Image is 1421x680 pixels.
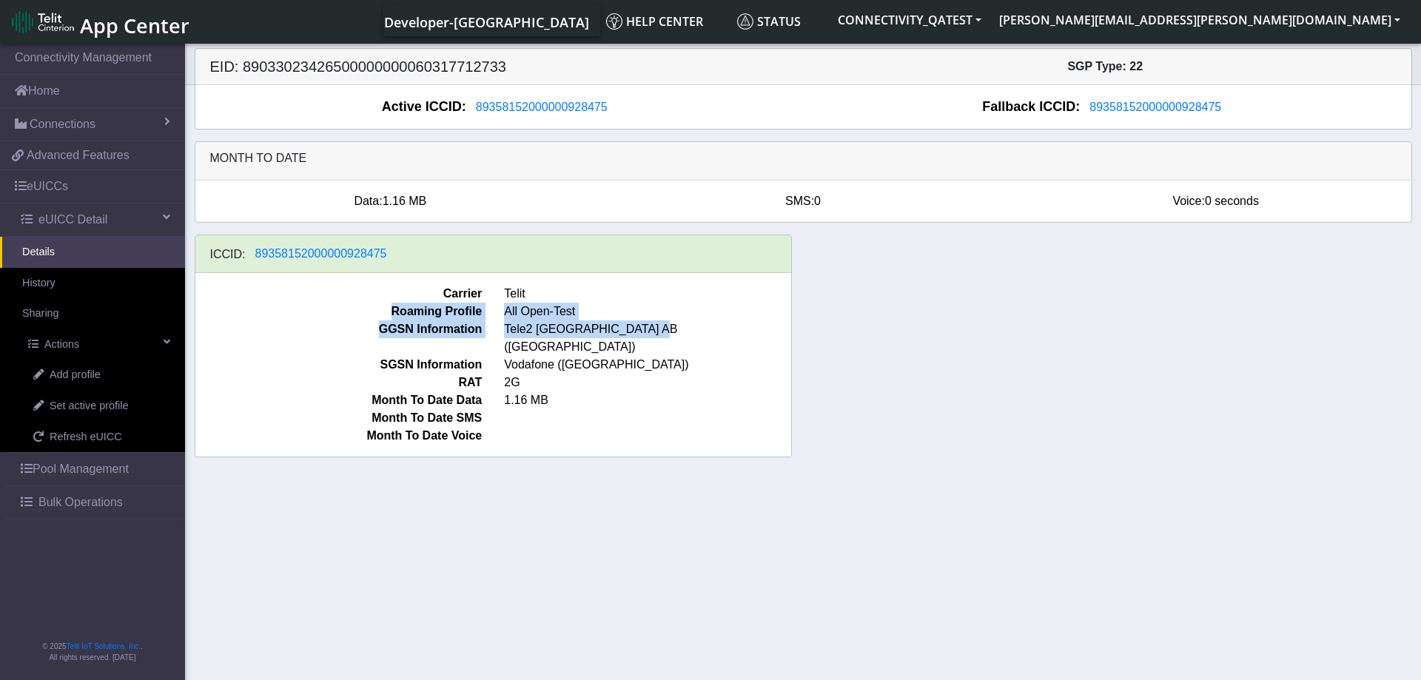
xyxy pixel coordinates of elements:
[27,147,130,164] span: Advanced Features
[466,98,617,117] button: 89358152000000928475
[6,203,185,236] a: eUICC Detail
[814,195,821,207] span: 0
[476,101,608,113] span: 89358152000000928475
[246,244,397,263] button: 89358152000000928475
[493,374,802,391] span: 2G
[80,12,189,39] span: App Center
[50,429,122,445] span: Refresh eUICC
[990,7,1409,33] button: [PERSON_NAME][EMAIL_ADDRESS][PERSON_NAME][DOMAIN_NAME]
[6,486,185,519] a: Bulk Operations
[50,398,128,414] span: Set active profile
[50,367,101,383] span: Add profile
[737,13,801,30] span: Status
[1080,98,1231,117] button: 89358152000000928475
[199,58,804,75] h5: EID: 89033023426500000000060317712733
[829,7,990,33] button: CONNECTIVITY_QATEST
[493,303,802,320] span: All Open-Test
[38,211,107,229] span: eUICC Detail
[12,10,74,34] img: logo-telit-cinterion-gw-new.png
[6,329,185,360] a: Actions
[493,356,802,374] span: Vodafone ([GEOGRAPHIC_DATA])
[44,337,79,353] span: Actions
[184,391,494,409] span: Month To Date Data
[737,13,753,30] img: status.svg
[184,303,494,320] span: Roaming Profile
[11,360,185,391] a: Add profile
[184,356,494,374] span: SGSN Information
[184,427,494,445] span: Month To Date Voice
[255,247,387,260] span: 89358152000000928475
[785,195,814,207] span: SMS:
[184,409,494,427] span: Month To Date SMS
[1205,195,1259,207] span: 0 seconds
[12,6,187,38] a: App Center
[30,115,95,133] span: Connections
[382,97,466,117] span: Active ICCID:
[38,494,123,511] span: Bulk Operations
[184,285,494,303] span: Carrier
[493,391,802,409] span: 1.16 MB
[1172,195,1205,207] span: Voice:
[210,151,1397,165] h6: Month to date
[383,195,427,207] span: 1.16 MB
[493,285,802,303] span: Telit
[606,13,703,30] span: Help center
[184,320,494,356] span: GGSN Information
[6,453,185,485] a: Pool Management
[600,7,731,36] a: Help center
[384,13,589,31] span: Developer-[GEOGRAPHIC_DATA]
[493,320,802,356] span: Tele2 [GEOGRAPHIC_DATA] AB ([GEOGRAPHIC_DATA])
[210,247,246,261] h6: ICCID:
[11,391,185,422] a: Set active profile
[354,195,382,207] span: Data:
[1089,101,1221,113] span: 89358152000000928475
[67,642,141,650] a: Telit IoT Solutions, Inc.
[982,97,1080,117] span: Fallback ICCID:
[184,374,494,391] span: RAT
[1067,60,1143,73] span: SGP Type: 22
[383,7,588,36] a: Your current platform instance
[606,13,622,30] img: knowledge.svg
[11,422,185,453] a: Refresh eUICC
[731,7,829,36] a: Status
